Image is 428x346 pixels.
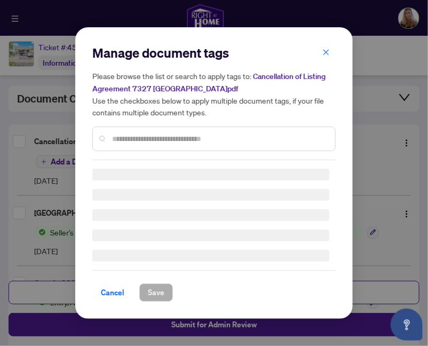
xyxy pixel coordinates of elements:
button: Cancel [92,284,133,302]
h2: Manage document tags [92,44,336,61]
span: Cancel [101,284,124,301]
span: close [322,49,330,56]
button: Open asap [391,309,423,341]
h5: Please browse the list or search to apply tags to: Use the checkboxes below to apply multiple doc... [92,70,336,118]
button: Save [139,284,173,302]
